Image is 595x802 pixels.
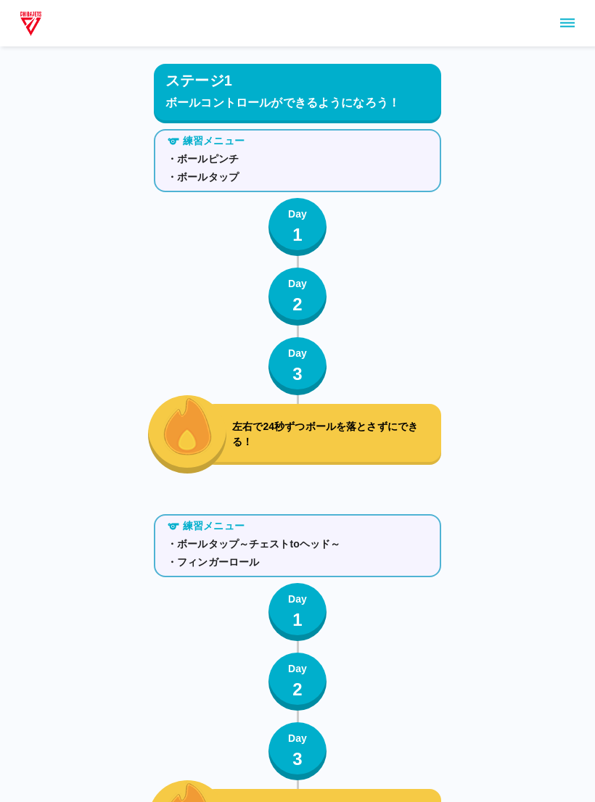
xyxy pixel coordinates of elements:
p: Day [288,731,307,746]
p: ・ボールピンチ [167,152,428,167]
p: 3 [292,361,303,387]
p: ステージ1 [165,70,232,91]
p: 左右で24秒ずつボールを落とさずにできる！ [232,419,435,450]
p: Day [288,661,307,677]
button: Day2 [268,653,327,711]
p: 2 [292,292,303,318]
p: Day [288,592,307,607]
button: sidemenu [555,11,580,36]
p: ・ボールタップ [167,170,428,185]
p: ・ボールタップ～チェストtoヘッド～ [167,537,428,552]
p: Day [288,276,307,292]
button: Day1 [268,198,327,256]
img: fire_icon [163,396,212,455]
p: 1 [292,222,303,248]
p: 1 [292,607,303,633]
p: ・フィンガーロール [167,555,428,570]
p: ボールコントロールができるようになろう！ [165,94,430,112]
button: Day2 [268,268,327,326]
img: dummy [17,9,44,38]
button: Day1 [268,583,327,641]
p: 練習メニュー [183,133,245,149]
p: Day [288,207,307,222]
p: Day [288,346,307,361]
p: 練習メニュー [183,518,245,534]
p: 2 [292,677,303,703]
p: 3 [292,746,303,772]
button: fire_icon [148,395,226,474]
button: Day3 [268,337,327,395]
button: Day3 [268,722,327,780]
